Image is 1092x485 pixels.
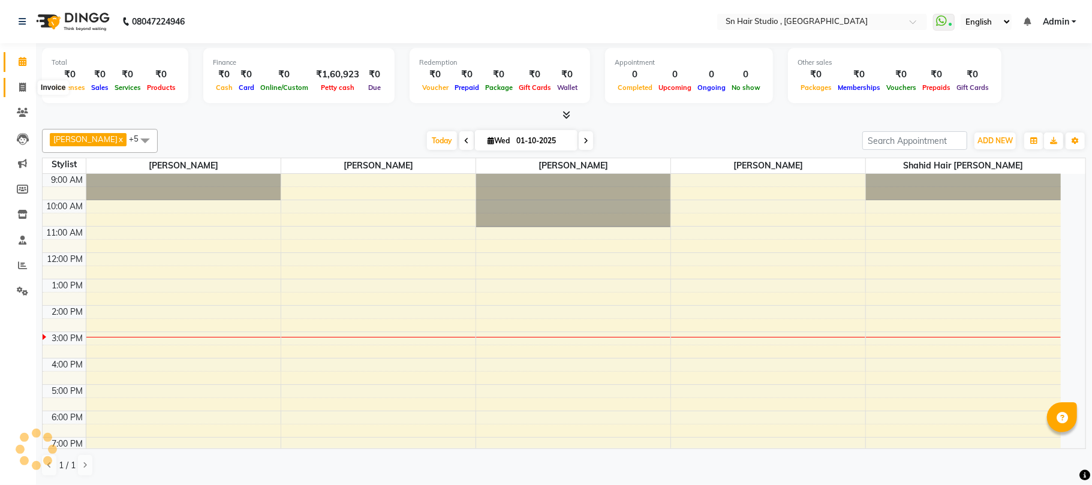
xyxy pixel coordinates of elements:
span: Completed [615,83,655,92]
span: Package [482,83,516,92]
div: ₹0 [516,68,554,82]
span: ADD NEW [977,136,1013,145]
div: 0 [615,68,655,82]
span: Wed [485,136,513,145]
span: 1 / 1 [59,459,76,472]
div: 9:00 AM [49,174,86,186]
span: +5 [129,134,148,143]
span: Due [365,83,384,92]
div: ₹0 [419,68,452,82]
div: Total [52,58,179,68]
div: 3:00 PM [50,332,86,345]
span: Online/Custom [257,83,311,92]
div: 2:00 PM [50,306,86,318]
div: 0 [729,68,763,82]
div: ₹1,60,923 [311,68,364,82]
span: Gift Cards [953,83,992,92]
span: Upcoming [655,83,694,92]
span: Packages [798,83,835,92]
div: ₹0 [953,68,992,82]
div: ₹0 [257,68,311,82]
span: shahid hair [PERSON_NAME] [866,158,1061,173]
div: ₹0 [364,68,385,82]
div: 4:00 PM [50,359,86,371]
div: ₹0 [482,68,516,82]
span: Gift Cards [516,83,554,92]
div: ₹0 [919,68,953,82]
span: Cash [213,83,236,92]
span: Card [236,83,257,92]
div: Appointment [615,58,763,68]
input: Search Appointment [862,131,967,150]
div: ₹0 [798,68,835,82]
div: Other sales [798,58,992,68]
div: 11:00 AM [44,227,86,239]
div: 12:00 PM [45,253,86,266]
a: x [118,134,123,144]
span: Services [112,83,144,92]
span: [PERSON_NAME] [671,158,865,173]
div: 7:00 PM [50,438,86,450]
div: Stylist [43,158,86,171]
span: Products [144,83,179,92]
div: ₹0 [52,68,88,82]
span: Today [427,131,457,150]
div: ₹0 [236,68,257,82]
span: [PERSON_NAME] [86,158,281,173]
span: [PERSON_NAME] [281,158,476,173]
div: 6:00 PM [50,411,86,424]
div: 10:00 AM [44,200,86,213]
div: 1:00 PM [50,279,86,292]
span: [PERSON_NAME] [476,158,670,173]
div: Invoice [38,81,68,95]
b: 08047224946 [132,5,185,38]
div: ₹0 [213,68,236,82]
span: Admin [1043,16,1069,28]
div: ₹0 [112,68,144,82]
input: 2025-10-01 [513,132,573,150]
span: Wallet [554,83,580,92]
div: ₹0 [835,68,883,82]
div: ₹0 [144,68,179,82]
div: ₹0 [883,68,919,82]
span: No show [729,83,763,92]
span: [PERSON_NAME] [53,134,118,144]
div: 0 [655,68,694,82]
img: logo [31,5,113,38]
button: ADD NEW [974,132,1016,149]
div: 5:00 PM [50,385,86,397]
div: Finance [213,58,385,68]
div: Redemption [419,58,580,68]
span: Memberships [835,83,883,92]
span: Ongoing [694,83,729,92]
span: Voucher [419,83,452,92]
span: Prepaids [919,83,953,92]
div: ₹0 [554,68,580,82]
span: Prepaid [452,83,482,92]
span: Sales [88,83,112,92]
span: Petty cash [318,83,357,92]
div: ₹0 [452,68,482,82]
div: ₹0 [88,68,112,82]
div: 0 [694,68,729,82]
span: Vouchers [883,83,919,92]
